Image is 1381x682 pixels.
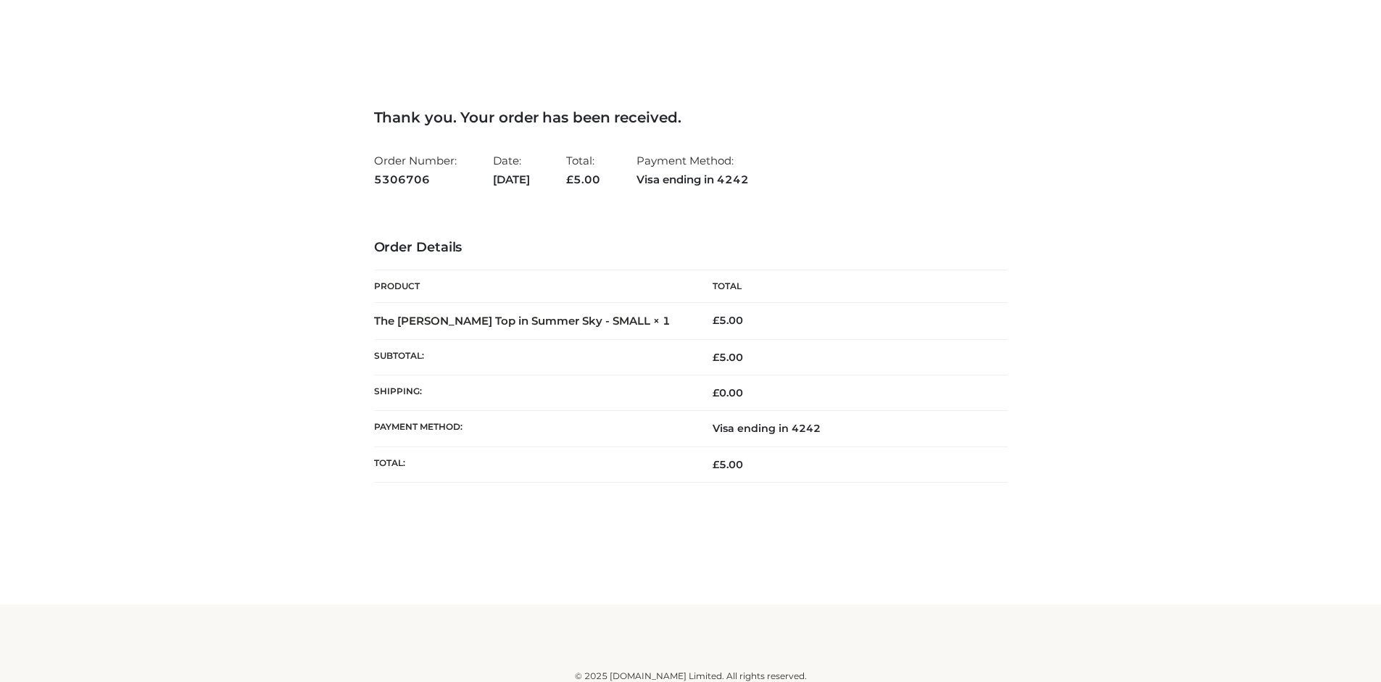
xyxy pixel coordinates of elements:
span: 5.00 [713,351,743,364]
strong: × 1 [653,314,671,328]
th: Payment method: [374,411,691,446]
h3: Order Details [374,240,1008,256]
th: Product [374,270,691,303]
li: Total: [566,148,600,192]
li: Date: [493,148,530,192]
li: Payment Method: [636,148,749,192]
strong: [DATE] [493,170,530,189]
strong: Visa ending in 4242 [636,170,749,189]
span: £ [713,314,719,327]
th: Total [691,270,1008,303]
span: £ [713,351,719,364]
bdi: 0.00 [713,386,743,399]
span: £ [713,458,719,471]
bdi: 5.00 [713,314,743,327]
span: 5.00 [566,172,600,186]
span: £ [713,386,719,399]
span: £ [566,172,573,186]
th: Total: [374,446,691,482]
span: 5.00 [713,458,743,471]
td: Visa ending in 4242 [691,411,1008,446]
a: The [PERSON_NAME] Top in Summer Sky - SMALL [374,314,650,328]
strong: 5306706 [374,170,457,189]
th: Subtotal: [374,339,691,375]
th: Shipping: [374,375,691,411]
li: Order Number: [374,148,457,192]
h3: Thank you. Your order has been received. [374,109,1008,126]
